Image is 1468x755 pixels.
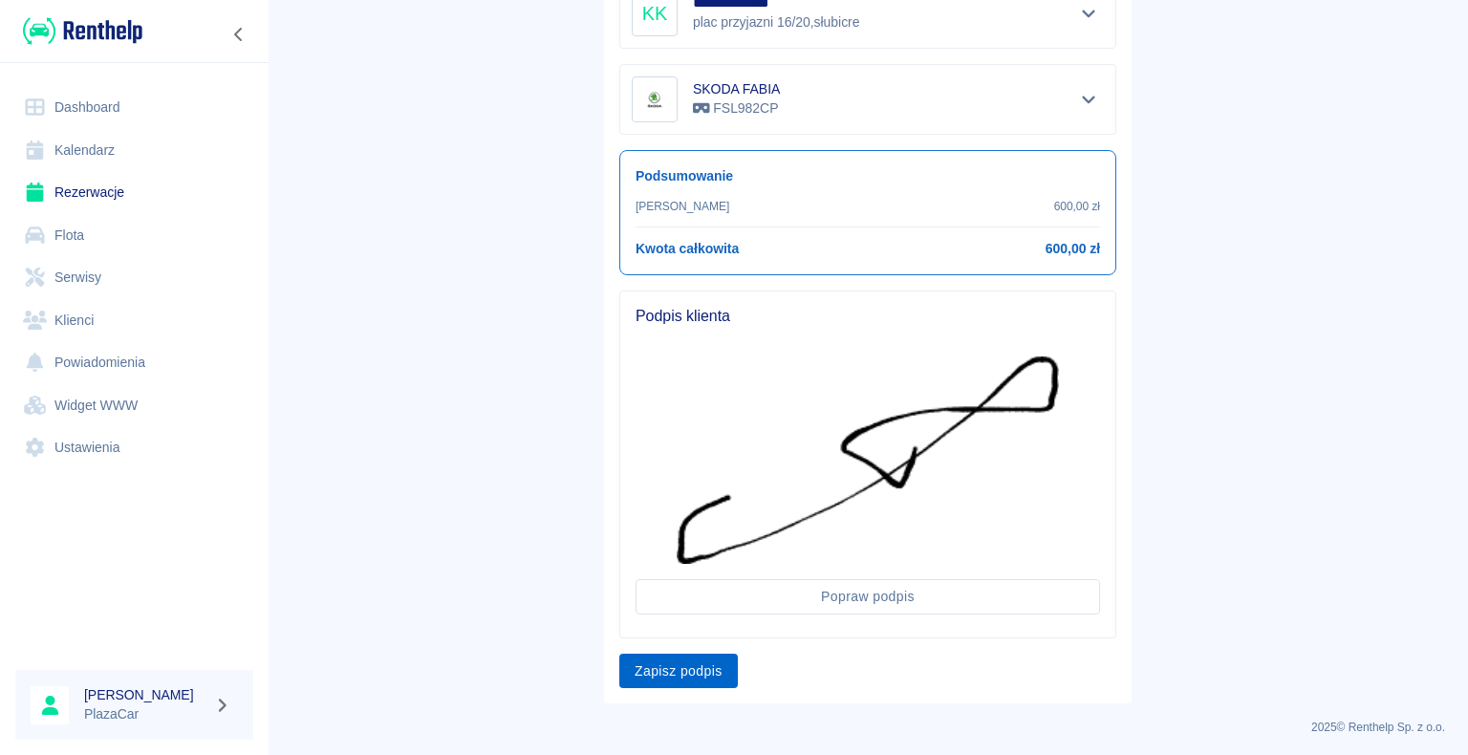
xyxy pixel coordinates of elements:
[1054,198,1100,215] p: 600,00 zł
[15,86,253,129] a: Dashboard
[15,384,253,427] a: Widget WWW
[677,356,1059,564] img: Podpis
[291,719,1445,736] p: 2025 © Renthelp Sp. z o.o.
[15,129,253,172] a: Kalendarz
[23,15,142,47] img: Renthelp logo
[693,12,863,32] p: plac przyjazni 16/20 , słubicre
[693,79,780,98] h6: SKODA FABIA
[636,80,674,119] img: Image
[636,198,729,215] p: [PERSON_NAME]
[636,166,1100,186] h6: Podsumowanie
[15,15,142,47] a: Renthelp logo
[225,22,253,47] button: Zwiń nawigację
[619,654,738,689] button: Zapisz podpis
[84,704,206,724] p: PlazaCar
[15,214,253,257] a: Flota
[636,307,1100,326] span: Podpis klienta
[15,341,253,384] a: Powiadomienia
[15,171,253,214] a: Rezerwacje
[1073,86,1105,113] button: Pokaż szczegóły
[636,579,1100,615] button: Popraw podpis
[15,426,253,469] a: Ustawienia
[1046,239,1100,259] h6: 600,00 zł
[636,239,739,259] h6: Kwota całkowita
[84,685,206,704] h6: [PERSON_NAME]
[15,299,253,342] a: Klienci
[15,256,253,299] a: Serwisy
[693,98,780,119] p: FSL982CP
